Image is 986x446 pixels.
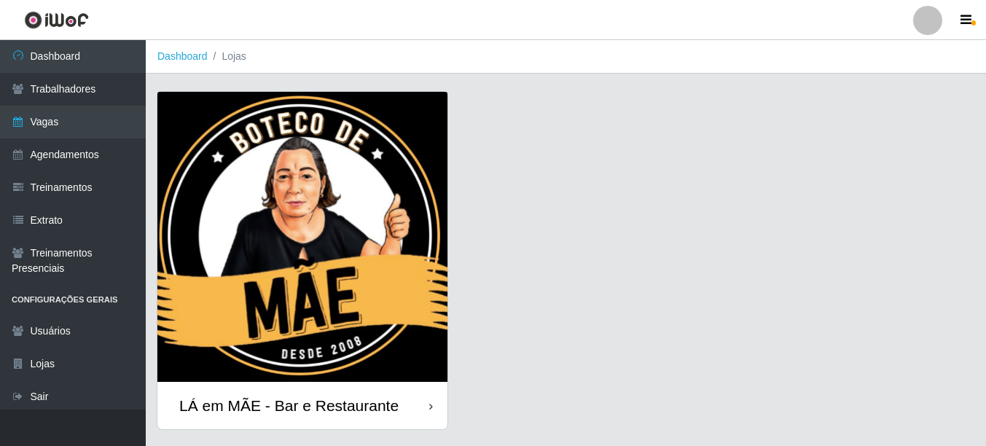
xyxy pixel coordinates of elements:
img: CoreUI Logo [24,11,89,29]
nav: breadcrumb [146,40,986,74]
a: LÁ em MÃE - Bar e Restaurante [157,92,447,429]
img: cardImg [157,92,447,382]
div: LÁ em MÃE - Bar e Restaurante [179,396,399,415]
a: Dashboard [157,50,208,62]
li: Lojas [208,49,246,64]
